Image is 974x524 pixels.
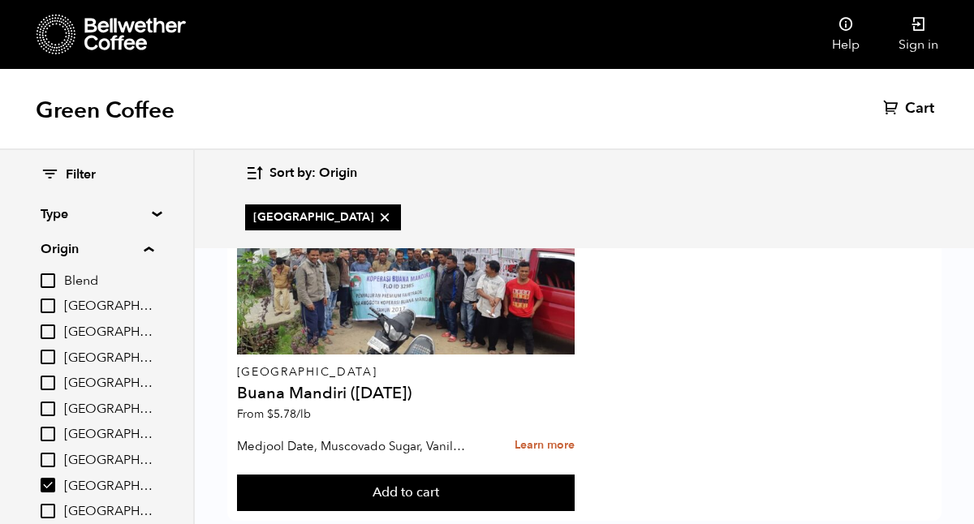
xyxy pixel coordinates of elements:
a: Cart [883,99,938,118]
span: Cart [905,99,934,118]
input: [GEOGRAPHIC_DATA] [41,504,55,518]
h4: Buana Mandiri ([DATE]) [237,385,575,402]
p: Medjool Date, Muscovado Sugar, Vanilla Bean [237,434,468,458]
input: [GEOGRAPHIC_DATA] [41,427,55,441]
span: [GEOGRAPHIC_DATA] [253,209,393,225]
span: Filter [66,166,96,184]
span: [GEOGRAPHIC_DATA] [64,401,153,419]
span: Sort by: Origin [269,165,357,183]
span: /lb [296,406,311,422]
input: [GEOGRAPHIC_DATA] [41,402,55,416]
span: Blend [64,273,153,290]
input: [GEOGRAPHIC_DATA] [41,324,55,339]
button: Sort by: Origin [245,154,357,192]
input: [GEOGRAPHIC_DATA] [41,453,55,467]
input: [GEOGRAPHIC_DATA] [41,299,55,313]
span: [GEOGRAPHIC_DATA] [64,426,153,444]
summary: Origin [41,239,153,259]
input: [GEOGRAPHIC_DATA] [41,376,55,390]
input: [GEOGRAPHIC_DATA] [41,350,55,364]
span: From [237,406,311,422]
span: [GEOGRAPHIC_DATA] [64,298,153,316]
a: Learn more [515,428,575,463]
span: [GEOGRAPHIC_DATA] [64,375,153,393]
span: $ [267,406,274,422]
input: Blend [41,273,55,288]
span: [GEOGRAPHIC_DATA] [64,478,153,496]
span: [GEOGRAPHIC_DATA] [64,452,153,470]
h1: Green Coffee [36,96,175,125]
span: [GEOGRAPHIC_DATA] [64,503,153,521]
button: Add to cart [237,475,575,512]
span: [GEOGRAPHIC_DATA] [64,350,153,367]
bdi: 5.78 [267,406,311,422]
p: [GEOGRAPHIC_DATA] [237,367,575,378]
input: [GEOGRAPHIC_DATA] [41,478,55,492]
summary: Type [41,204,153,224]
span: [GEOGRAPHIC_DATA] [64,324,153,341]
